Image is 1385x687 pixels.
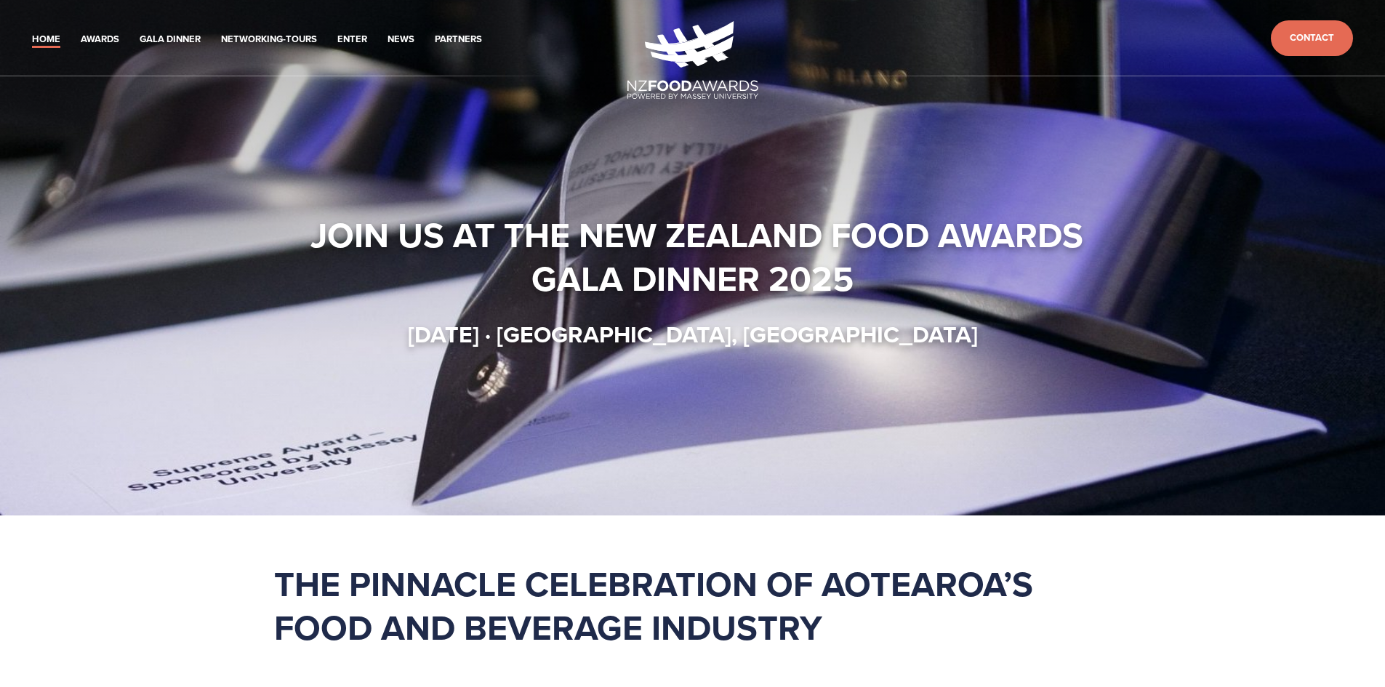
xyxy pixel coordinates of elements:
[337,31,367,48] a: Enter
[310,209,1092,304] strong: Join us at the New Zealand Food Awards Gala Dinner 2025
[435,31,482,48] a: Partners
[388,31,414,48] a: News
[32,31,60,48] a: Home
[274,562,1112,649] h1: The pinnacle celebration of Aotearoa’s food and beverage industry
[81,31,119,48] a: Awards
[140,31,201,48] a: Gala Dinner
[1271,20,1353,56] a: Contact
[408,317,978,351] strong: [DATE] · [GEOGRAPHIC_DATA], [GEOGRAPHIC_DATA]
[221,31,317,48] a: Networking-Tours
